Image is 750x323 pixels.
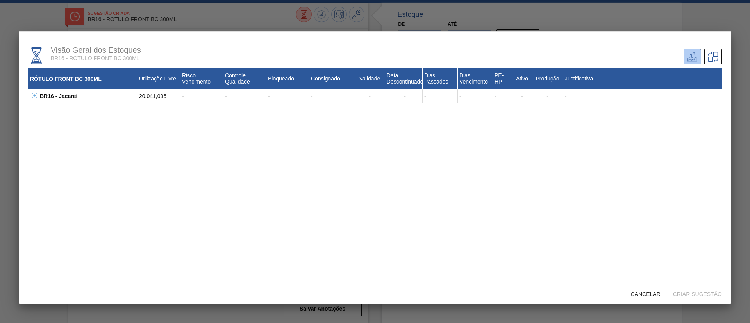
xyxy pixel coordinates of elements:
div: Controle Qualidade [223,68,266,89]
div: - [223,89,266,103]
div: 20.041,096 [137,89,180,103]
div: Risco Vencimento [180,68,223,89]
div: - [532,89,563,103]
div: - [563,89,722,103]
div: - [423,89,458,103]
div: Dias Passados [423,68,458,89]
div: Ativo [512,68,532,89]
div: Data Descontinuado [387,68,423,89]
div: Consignado [309,68,352,89]
div: BR16 - Jacareí [38,89,137,103]
div: - [352,89,387,103]
div: - [180,89,223,103]
span: Criar sugestão [667,291,728,297]
div: Unidade Atual/ Unidades [684,49,701,64]
div: RÓTULO FRONT BC 300ML [28,68,137,89]
div: - [387,89,423,103]
div: - [266,89,309,103]
div: Validade [352,68,387,89]
div: Produção [532,68,563,89]
div: Sugestões de Trasferência [704,49,722,64]
span: BR16 - RÓTULO FRONT BC 300ML [51,55,140,61]
div: - [493,89,512,103]
div: - [512,89,532,103]
div: Bloqueado [266,68,309,89]
span: Cancelar [625,291,667,297]
div: Justificativa [563,68,722,89]
div: - [458,89,493,103]
button: Criar sugestão [667,287,728,301]
span: Visão Geral dos Estoques [51,46,141,54]
div: Utilização Livre [137,68,180,89]
button: Cancelar [625,287,667,301]
div: - [309,89,352,103]
div: Dias Vencimento [458,68,493,89]
div: PE-HP [493,68,512,89]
